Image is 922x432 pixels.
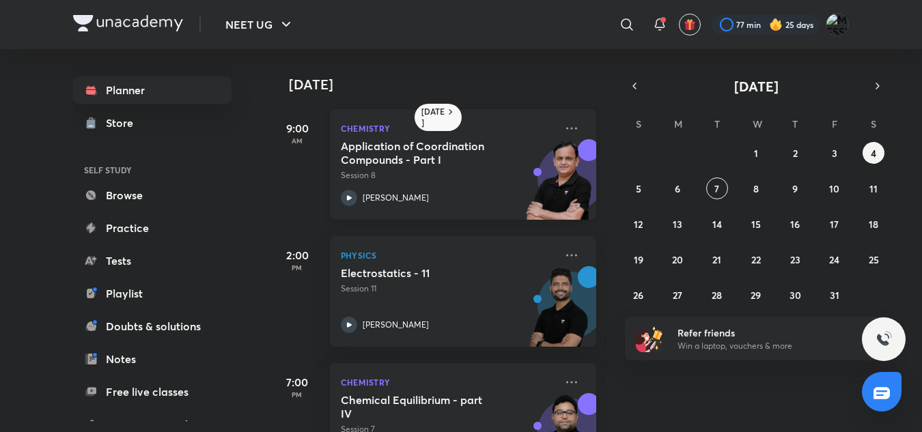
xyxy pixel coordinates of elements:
[826,13,849,36] img: MESSI
[824,142,846,164] button: October 3, 2025
[793,147,798,160] abbr: October 2, 2025
[636,325,663,352] img: referral
[753,117,762,130] abbr: Wednesday
[824,213,846,235] button: October 17, 2025
[673,289,682,302] abbr: October 27, 2025
[628,177,649,199] button: October 5, 2025
[751,253,761,266] abbr: October 22, 2025
[824,284,846,306] button: October 31, 2025
[270,390,324,399] p: PM
[784,142,806,164] button: October 2, 2025
[73,313,232,340] a: Doubts & solutions
[633,289,643,302] abbr: October 26, 2025
[677,340,846,352] p: Win a laptop, vouchers & more
[714,117,720,130] abbr: Tuesday
[73,378,232,405] a: Free live classes
[270,136,324,145] p: AM
[675,182,680,195] abbr: October 6, 2025
[217,11,303,38] button: NEET UG
[706,213,728,235] button: October 14, 2025
[634,253,643,266] abbr: October 19, 2025
[769,18,783,31] img: streak
[636,182,641,195] abbr: October 5, 2025
[73,15,183,35] a: Company Logo
[289,76,610,93] h4: [DATE]
[876,331,892,347] img: ttu
[73,76,232,104] a: Planner
[341,283,555,295] p: Session 11
[792,182,798,195] abbr: October 9, 2025
[636,117,641,130] abbr: Sunday
[706,177,728,199] button: October 7, 2025
[73,280,232,307] a: Playlist
[270,263,324,272] p: PM
[871,147,876,160] abbr: October 4, 2025
[363,319,429,331] p: [PERSON_NAME]
[73,15,183,31] img: Company Logo
[673,218,682,231] abbr: October 13, 2025
[684,18,696,31] img: avatar
[869,253,879,266] abbr: October 25, 2025
[714,182,719,195] abbr: October 7, 2025
[712,218,722,231] abbr: October 14, 2025
[672,253,683,266] abbr: October 20, 2025
[869,182,878,195] abbr: October 11, 2025
[863,248,884,270] button: October 25, 2025
[832,147,837,160] abbr: October 3, 2025
[706,284,728,306] button: October 28, 2025
[634,218,643,231] abbr: October 12, 2025
[73,247,232,274] a: Tests
[745,142,767,164] button: October 1, 2025
[712,289,722,302] abbr: October 28, 2025
[667,177,688,199] button: October 6, 2025
[341,374,555,390] p: Chemistry
[863,177,884,199] button: October 11, 2025
[706,248,728,270] button: October 21, 2025
[824,248,846,270] button: October 24, 2025
[679,14,701,35] button: avatar
[751,218,761,231] abbr: October 15, 2025
[830,289,839,302] abbr: October 31, 2025
[644,76,868,96] button: [DATE]
[784,284,806,306] button: October 30, 2025
[734,77,779,96] span: [DATE]
[73,109,232,136] a: Store
[784,177,806,199] button: October 9, 2025
[521,139,596,233] img: unacademy
[869,218,878,231] abbr: October 18, 2025
[341,247,555,263] p: Physics
[745,177,767,199] button: October 8, 2025
[73,214,232,242] a: Practice
[628,284,649,306] button: October 26, 2025
[754,147,758,160] abbr: October 1, 2025
[712,253,721,266] abbr: October 21, 2025
[792,117,798,130] abbr: Thursday
[677,326,846,340] h6: Refer friends
[628,213,649,235] button: October 12, 2025
[784,213,806,235] button: October 16, 2025
[270,120,324,136] h5: 9:00
[270,247,324,263] h5: 2:00
[341,393,511,420] h5: Chemical Equilibrium - part IV
[790,289,801,302] abbr: October 30, 2025
[341,266,511,280] h5: Electrostatics - 11
[667,284,688,306] button: October 27, 2025
[667,213,688,235] button: October 13, 2025
[628,248,649,270] button: October 19, 2025
[73,182,232,209] a: Browse
[73,158,232,182] h6: SELF STUDY
[790,253,800,266] abbr: October 23, 2025
[829,253,839,266] abbr: October 24, 2025
[341,139,511,167] h5: Application of Coordination Compounds - Part I
[745,248,767,270] button: October 22, 2025
[829,182,839,195] abbr: October 10, 2025
[341,169,555,182] p: Session 8
[674,117,682,130] abbr: Monday
[863,142,884,164] button: October 4, 2025
[667,248,688,270] button: October 20, 2025
[421,106,445,128] h6: [DATE]
[270,374,324,390] h5: 7:00
[863,213,884,235] button: October 18, 2025
[790,218,800,231] abbr: October 16, 2025
[784,248,806,270] button: October 23, 2025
